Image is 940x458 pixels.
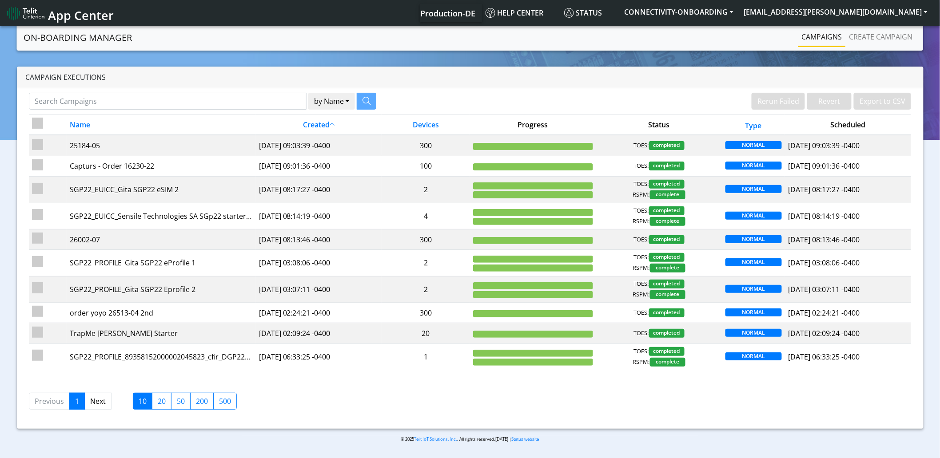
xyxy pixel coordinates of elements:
[242,436,698,442] p: © 2025 . All rights reserved.[DATE] |
[564,8,574,18] img: status.svg
[564,8,602,18] span: Status
[649,235,685,244] span: completed
[725,308,782,316] span: NORMAL
[634,329,649,338] span: TOES:
[67,114,256,135] th: Name
[649,347,685,356] span: completed
[171,393,191,410] label: 50
[789,352,860,362] span: [DATE] 06:33:25 -0400
[190,393,214,410] label: 200
[650,358,685,367] span: complete
[650,290,685,299] span: complete
[725,141,782,149] span: NORMAL
[256,203,382,229] td: [DATE] 08:14:19 -0400
[70,161,252,171] div: Capturs - Order 16230-22
[725,285,782,293] span: NORMAL
[633,290,650,299] span: RSPM:
[256,303,382,323] td: [DATE] 02:24:21 -0400
[7,4,112,23] a: App Center
[634,180,649,189] span: TOES:
[561,4,619,22] a: Status
[634,206,649,215] span: TOES:
[152,393,171,410] label: 20
[256,135,382,156] td: [DATE] 09:03:39 -0400
[789,284,860,294] span: [DATE] 03:07:11 -0400
[789,211,860,221] span: [DATE] 08:14:19 -0400
[133,393,152,410] label: 10
[633,217,650,226] span: RSPM:
[382,114,470,135] th: Devices
[649,253,685,262] span: completed
[789,258,860,268] span: [DATE] 03:08:06 -0400
[24,29,132,47] a: On-Boarding Manager
[650,264,685,272] span: complete
[634,253,649,262] span: TOES:
[84,393,112,410] a: Next
[256,177,382,203] td: [DATE] 08:17:27 -0400
[256,343,382,370] td: [DATE] 06:33:25 -0400
[7,6,44,20] img: logo-telit-cinterion-gw-new.png
[789,141,860,150] span: [DATE] 09:03:39 -0400
[649,329,685,338] span: completed
[725,258,782,266] span: NORMAL
[846,28,916,46] a: Create campaign
[634,308,649,317] span: TOES:
[256,276,382,302] td: [DATE] 03:07:11 -0400
[649,162,685,170] span: completed
[382,343,470,370] td: 1
[649,206,685,215] span: completed
[29,93,307,110] input: Search Campaigns
[650,217,685,226] span: complete
[70,284,252,295] div: SGP22_PROFILE_Gita SGP22 Eprofile 2
[634,280,649,288] span: TOES:
[382,177,470,203] td: 2
[722,114,785,135] th: Type
[739,4,933,20] button: [EMAIL_ADDRESS][PERSON_NAME][DOMAIN_NAME]
[596,114,722,135] th: Status
[650,190,685,199] span: complete
[789,235,860,245] span: [DATE] 08:13:46 -0400
[634,141,649,150] span: TOES:
[382,203,470,229] td: 4
[70,328,252,339] div: TrapMe [PERSON_NAME] Starter
[420,8,475,19] span: Production-DE
[725,329,782,337] span: NORMAL
[482,4,561,22] a: Help center
[854,93,911,110] button: Export to CSV
[382,276,470,302] td: 2
[789,328,860,338] span: [DATE] 02:09:24 -0400
[382,229,470,249] td: 300
[256,229,382,249] td: [DATE] 08:13:46 -0400
[382,156,470,176] td: 100
[70,184,252,195] div: SGP22_EUICC_Gita SGP22 eSIM 2
[486,8,495,18] img: knowledge.svg
[256,323,382,343] td: [DATE] 02:09:24 -0400
[486,8,544,18] span: Help center
[634,347,649,356] span: TOES:
[414,436,458,442] a: Telit IoT Solutions, Inc.
[634,235,649,244] span: TOES:
[512,436,539,442] a: Status website
[382,135,470,156] td: 300
[69,393,85,410] a: 1
[633,358,650,367] span: RSPM:
[649,141,685,150] span: completed
[213,393,237,410] label: 500
[256,114,382,135] th: Created
[649,180,685,189] span: completed
[789,308,860,318] span: [DATE] 02:24:21 -0400
[649,308,685,317] span: completed
[725,185,782,193] span: NORMAL
[633,190,650,199] span: RSPM:
[382,250,470,276] td: 2
[789,161,860,171] span: [DATE] 09:01:36 -0400
[798,28,846,46] a: Campaigns
[649,280,685,288] span: completed
[70,257,252,268] div: SGP22_PROFILE_Gita SGP22 eProfile 1
[752,93,805,110] button: Rerun Failed
[634,162,649,170] span: TOES:
[70,308,252,318] div: order yoyo 26513-04 2nd
[256,156,382,176] td: [DATE] 09:01:36 -0400
[619,4,739,20] button: CONNECTIVITY-ONBOARDING
[785,114,911,135] th: Scheduled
